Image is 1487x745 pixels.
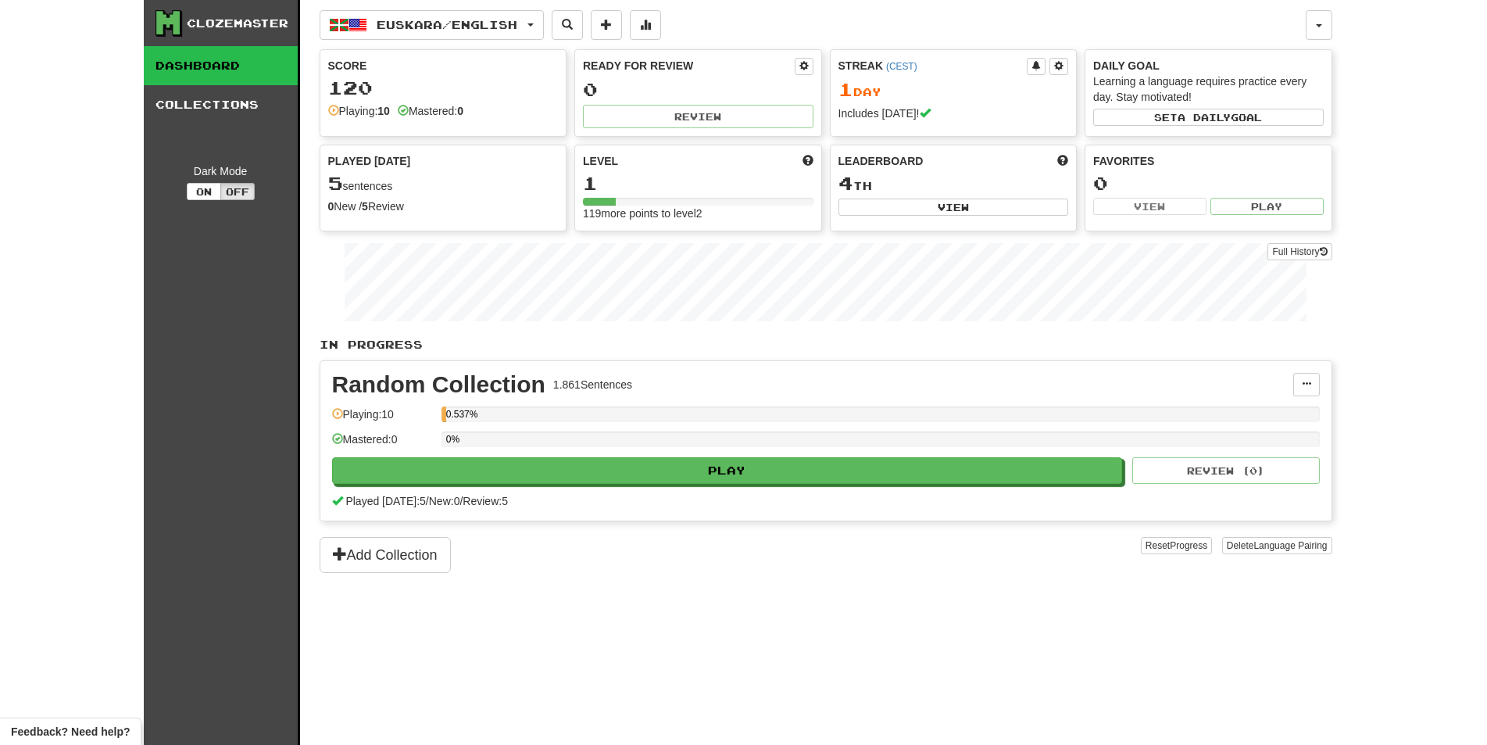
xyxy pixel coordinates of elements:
button: Review (0) [1132,457,1320,484]
div: 119 more points to level 2 [583,206,813,221]
div: Random Collection [332,373,545,396]
button: Play [332,457,1123,484]
div: sentences [328,174,559,194]
strong: 5 [362,200,368,213]
button: DeleteLanguage Pairing [1222,537,1332,554]
span: / [426,495,429,507]
span: Score more points to level up [802,153,813,169]
button: Add sentence to collection [591,10,622,40]
span: New: 0 [429,495,460,507]
div: Includes [DATE]! [838,106,1069,121]
span: Open feedback widget [11,724,130,740]
div: 0 [1093,174,1324,193]
div: Dark Mode [155,163,286,179]
button: View [838,199,1069,216]
div: Streak [838,58,1028,73]
div: th [838,174,1069,194]
strong: 0 [457,105,463,117]
span: 5 [328,172,343,194]
p: In Progress [320,337,1332,353]
div: Clozemaster [187,16,288,31]
div: Playing: [328,103,390,119]
a: (CEST) [886,61,917,72]
div: 0 [583,80,813,99]
span: Review: 5 [463,495,508,507]
button: More stats [630,10,661,40]
span: 1 [838,78,853,100]
div: Score [328,58,559,73]
button: ResetProgress [1141,537,1212,554]
span: / [459,495,463,507]
strong: 10 [377,105,390,117]
div: Learning a language requires practice every day. Stay motivated! [1093,73,1324,105]
span: Played [DATE]: 5 [345,495,425,507]
span: Progress [1170,540,1207,551]
button: Seta dailygoal [1093,109,1324,126]
span: 4 [838,172,853,194]
button: Search sentences [552,10,583,40]
span: a daily [1178,112,1231,123]
button: Review [583,105,813,128]
span: This week in points, UTC [1057,153,1068,169]
a: Full History [1267,243,1332,260]
div: Mastered: 0 [332,432,434,457]
div: 120 [328,78,559,98]
button: Add Collection [320,537,451,573]
span: Leaderboard [838,153,924,169]
div: Favorites [1093,153,1324,169]
a: Dashboard [144,46,298,85]
div: Playing: 10 [332,407,434,432]
span: Played [DATE] [328,153,411,169]
div: Mastered: [398,103,463,119]
button: On [187,183,221,200]
a: Collections [144,85,298,124]
span: Euskara / English [377,18,517,31]
span: Level [583,153,618,169]
div: New / Review [328,199,559,214]
button: View [1093,198,1206,215]
div: Day [838,80,1069,100]
div: 1 [583,174,813,193]
button: Euskara/English [320,10,544,40]
div: 1.861 Sentences [553,377,632,392]
strong: 0 [328,200,334,213]
div: Daily Goal [1093,58,1324,73]
span: Language Pairing [1253,540,1327,551]
div: Ready for Review [583,58,795,73]
button: Off [220,183,255,200]
button: Play [1210,198,1324,215]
